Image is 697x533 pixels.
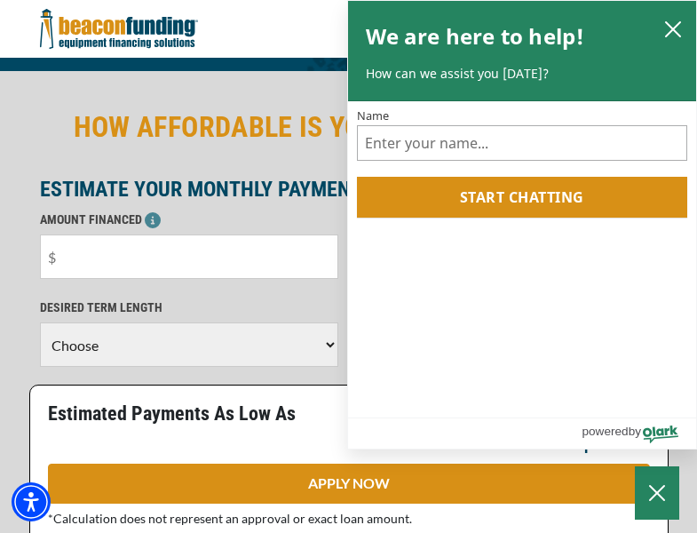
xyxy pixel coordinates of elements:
div: Accessibility Menu [12,482,51,521]
p: ESTIMATE YOUR MONTHLY PAYMENT [40,179,658,200]
p: How can we assist you [DATE]? [366,65,679,83]
p: Estimated Payments As Low As [48,403,338,425]
h2: We are here to help! [366,19,585,54]
h2: HOW AFFORDABLE IS YOUR NEXT TOW TRUCK? [40,107,658,147]
input: $ [40,235,338,279]
input: Name [357,125,688,161]
label: Name [357,110,688,122]
span: powered [582,420,628,442]
a: APPLY NOW [48,464,650,504]
a: Powered by Olark [582,418,696,449]
button: close chatbox [659,16,687,41]
span: *Calculation does not represent an approval or exact loan amount. [48,511,412,526]
p: AMOUNT FINANCED [40,209,338,230]
span: by [629,420,641,442]
button: Start chatting [357,177,688,218]
p: DESIRED TERM LENGTH [40,297,338,318]
button: Close Chatbox [635,466,679,520]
